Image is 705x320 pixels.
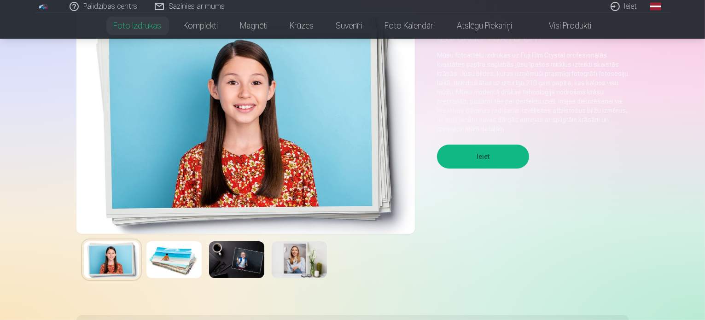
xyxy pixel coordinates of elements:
a: Atslēgu piekariņi [446,13,524,39]
img: /fa1 [39,4,49,9]
p: Mūsu fotoattēlu izdrukas uz Fuji Film Crystal profesionālās kvalitātes papīra saglabās jūsu īpašo... [437,51,629,134]
a: Magnēti [229,13,279,39]
a: Suvenīri [325,13,374,39]
a: Krūzes [279,13,325,39]
a: Visi produkti [524,13,603,39]
button: Ieiet [437,145,529,169]
a: Komplekti [173,13,229,39]
a: Foto kalendāri [374,13,446,39]
a: Foto izdrukas [103,13,173,39]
